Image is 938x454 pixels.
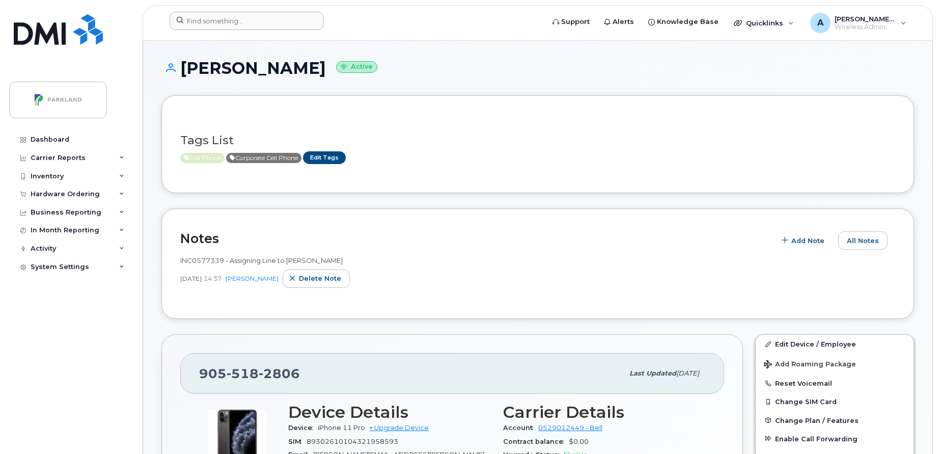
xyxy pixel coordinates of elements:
[756,374,914,392] button: Reset Voicemail
[569,438,589,445] span: $0.00
[288,424,318,432] span: Device
[369,424,429,432] a: + Upgrade Device
[226,153,301,163] span: Active
[775,416,859,424] span: Change Plan / Features
[303,151,346,164] a: Edit Tags
[336,61,377,73] small: Active
[259,366,300,381] span: 2806
[180,274,202,283] span: [DATE]
[791,236,824,246] span: Add Note
[283,270,350,288] button: Delete note
[180,153,225,163] span: Active
[538,424,602,432] a: 0529012449 - Bell
[838,231,888,250] button: All Notes
[307,438,398,445] span: 89302610104321958593
[756,430,914,448] button: Enable Call Forwarding
[756,335,914,353] a: Edit Device / Employee
[756,353,914,374] button: Add Roaming Package
[226,275,279,282] a: [PERSON_NAME]
[227,366,259,381] span: 518
[847,236,879,246] span: All Notes
[180,134,895,147] h3: Tags List
[503,424,538,432] span: Account
[676,369,699,377] span: [DATE]
[756,392,914,411] button: Change SIM Card
[180,256,343,264] span: INC0577339 - Assigning Line to [PERSON_NAME]
[161,59,914,77] h1: [PERSON_NAME]
[629,369,676,377] span: Last updated
[503,438,569,445] span: Contract balance
[503,403,706,421] h3: Carrier Details
[318,424,365,432] span: iPhone 11 Pro
[756,411,914,430] button: Change Plan / Features
[764,360,856,370] span: Add Roaming Package
[288,403,491,421] h3: Device Details
[299,274,341,283] span: Delete note
[775,231,833,250] button: Add Note
[199,366,300,381] span: 905
[180,231,770,246] h2: Notes
[204,274,222,283] span: 14:37
[288,438,307,445] span: SIM
[775,435,858,442] span: Enable Call Forwarding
